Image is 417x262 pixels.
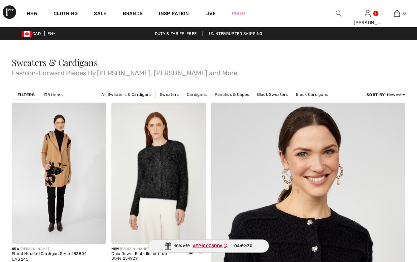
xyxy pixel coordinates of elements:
a: All Sweaters & Cardigans [98,90,155,99]
div: 10% off: [148,239,269,253]
span: Inspiration [159,11,189,18]
span: EN [47,31,56,36]
div: Chic Jewel Embellished Top Style 254929 [111,252,180,261]
a: Cardigans [183,90,210,99]
div: Floral Hooded Cardigan Style 253804 [12,252,87,256]
span: Sweaters & Cardigans [12,57,98,68]
a: Sign In [365,10,371,16]
div: [PERSON_NAME] [354,19,382,26]
span: 04:59:30 [234,243,252,249]
a: 0 [383,9,411,17]
span: New [12,247,19,251]
div: [PERSON_NAME] [111,247,180,252]
a: New [27,11,37,18]
span: 138 items [43,92,63,98]
img: Chic Jewel Embellished Top Style 254929. Black [111,103,206,244]
a: [PERSON_NAME] Sweaters [131,99,191,108]
div: : Newest [367,92,405,98]
span: CA$ 245 [12,257,28,262]
img: My Bag [394,9,400,17]
a: Panchos & Capes [211,90,253,99]
ins: AFP100C8DD6 [193,244,222,248]
a: Black Cardigans [292,90,332,99]
a: [PERSON_NAME] Sweaters [192,99,253,108]
span: 0 [403,10,406,16]
strong: Filters [18,92,35,98]
span: CAD [22,31,43,36]
a: Clothing [54,11,78,18]
a: Live [205,10,216,17]
img: search the website [336,9,342,17]
a: Dolcezza Sweaters [254,99,299,108]
a: Black Sweaters [254,90,291,99]
a: Sweaters [157,90,182,99]
img: Gift.svg [165,242,171,250]
img: Floral Hooded Cardigan Style 253804. Terracotta [12,103,106,244]
span: New [111,247,119,251]
a: Brands [123,11,143,18]
span: Fashion-Forward Pieces By [PERSON_NAME], [PERSON_NAME] and More [12,67,405,76]
a: Sale [94,11,106,18]
img: Canadian Dollar [22,31,32,37]
img: My Info [365,9,371,17]
div: [PERSON_NAME] [12,247,87,252]
a: Prom [232,10,245,17]
img: 1ère Avenue [3,5,16,19]
strong: Sort By [367,92,385,97]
